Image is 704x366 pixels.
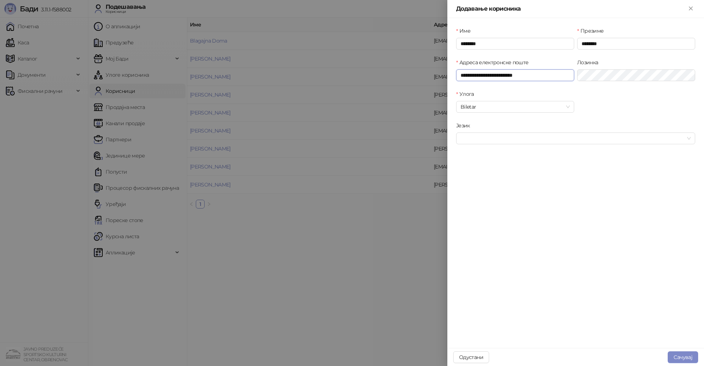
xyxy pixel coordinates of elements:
[577,58,603,66] label: Лозинка
[456,90,478,98] label: Улога
[577,69,695,81] input: Лозинка
[456,27,475,35] label: Име
[456,58,533,66] label: Адреса електронске поште
[456,69,574,81] input: Адреса електронске поште
[453,351,489,363] button: Одустани
[577,27,608,35] label: Презиме
[461,101,570,112] span: Biletar
[456,38,574,50] input: Име
[577,38,695,50] input: Презиме
[668,351,698,363] button: Сачувај
[686,4,695,13] button: Close
[456,122,474,130] label: Језик
[456,4,686,13] div: Додавање корисника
